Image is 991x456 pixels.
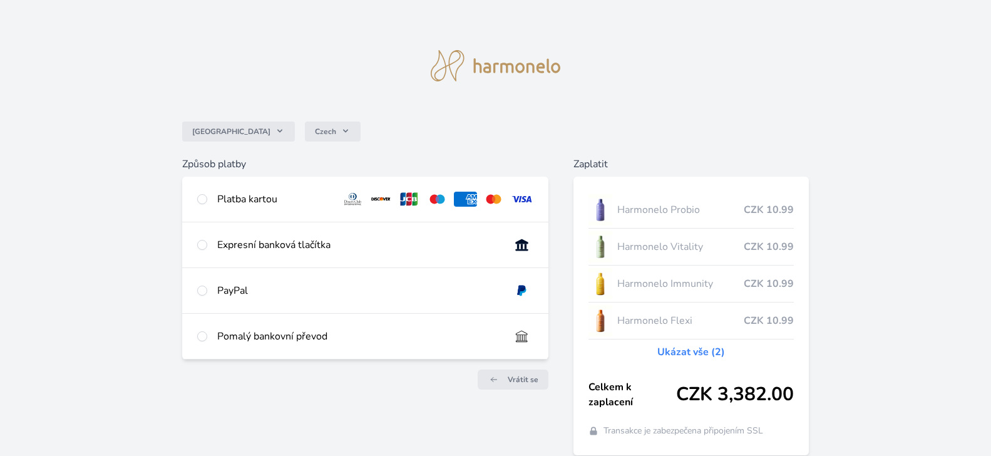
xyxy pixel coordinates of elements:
[510,329,533,344] img: bankTransfer_IBAN.svg
[478,370,548,390] a: Vrátit se
[369,192,393,207] img: discover.svg
[341,192,364,207] img: diners.svg
[588,231,612,262] img: CLEAN_VITALITY_se_stinem_x-lo.jpg
[617,239,744,254] span: Harmonelo Vitality
[588,194,612,225] img: CLEAN_PROBIO_se_stinem_x-lo.jpg
[573,157,809,172] h6: Zaplatit
[305,122,361,142] button: Czech
[617,202,744,217] span: Harmonelo Probio
[426,192,449,207] img: maestro.svg
[744,313,794,328] span: CZK 10.99
[657,345,725,360] a: Ukázat vše (2)
[617,313,744,328] span: Harmonelo Flexi
[482,192,505,207] img: mc.svg
[588,268,612,299] img: IMMUNITY_se_stinem_x-lo.jpg
[603,425,763,437] span: Transakce je zabezpečena připojením SSL
[217,283,500,298] div: PayPal
[217,192,332,207] div: Platba kartou
[510,237,533,252] img: onlineBanking_CZ.svg
[744,276,794,291] span: CZK 10.99
[315,127,336,137] span: Czech
[617,276,744,291] span: Harmonelo Immunity
[508,375,538,385] span: Vrátit se
[217,329,500,344] div: Pomalý bankovní převod
[192,127,270,137] span: [GEOGRAPHIC_DATA]
[182,157,548,172] h6: Způsob platby
[398,192,421,207] img: jcb.svg
[744,239,794,254] span: CZK 10.99
[588,380,677,410] span: Celkem k zaplacení
[588,305,612,336] img: CLEAN_FLEXI_se_stinem_x-hi_(1)-lo.jpg
[510,192,533,207] img: visa.svg
[744,202,794,217] span: CZK 10.99
[431,50,561,81] img: logo.svg
[217,237,500,252] div: Expresní banková tlačítka
[454,192,477,207] img: amex.svg
[182,122,295,142] button: [GEOGRAPHIC_DATA]
[676,383,794,406] span: CZK 3,382.00
[510,283,533,298] img: paypal.svg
